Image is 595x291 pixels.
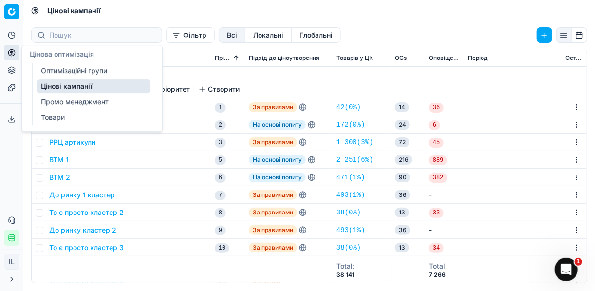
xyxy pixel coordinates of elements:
div: 38 141 [336,271,354,279]
div: Total : [429,261,447,271]
span: 9 [215,226,226,235]
span: Товарів у ЦК [336,54,373,62]
span: 24 [395,120,410,130]
span: Оповіщення [429,54,460,62]
nav: breadcrumb [47,6,101,16]
div: 7 266 [429,271,447,279]
button: Фільтр [166,27,215,43]
button: До ринку кластер 2 [49,225,116,235]
iframe: Intercom live chat [555,258,578,281]
span: За правилами [249,243,297,252]
button: IL [4,254,19,270]
input: Пошук [49,30,156,40]
a: 172(0%) [336,120,365,130]
button: local [245,27,292,43]
button: ВТМ 2 [49,173,70,182]
button: РРЦ артикули [49,137,95,147]
span: За правилами [249,208,297,217]
button: То є просто кластер 3 [49,243,124,252]
span: Період [468,54,488,62]
button: Створити [198,84,240,94]
a: 493(1%) [336,225,365,235]
span: 6 [429,120,440,130]
span: 45 [429,138,444,148]
span: На основі попиту [249,120,306,130]
span: 2 [215,120,226,130]
span: Цінова оптимізація [30,50,94,58]
button: global [292,27,341,43]
span: 7 [215,191,226,200]
a: Цінові кампанії [37,79,150,93]
span: 36 [429,103,444,113]
a: 42(0%) [336,102,361,112]
div: Total : [336,261,354,271]
span: 382 [429,173,447,183]
span: Остання зміна [565,54,583,62]
span: 6 [215,173,226,183]
button: До ринку 1 кластер [49,190,115,200]
span: OGs [395,54,407,62]
span: За правилами [249,190,297,200]
a: 2 251(6%) [336,155,373,165]
button: Sorted by Пріоритет ascending [231,53,241,63]
span: Підхід до ціноутворення [249,54,319,62]
span: 33 [429,208,444,218]
a: 493(1%) [336,190,365,200]
td: - [425,256,464,274]
a: 38(0%) [336,243,361,252]
span: Цінові кампанії [47,6,101,16]
span: 34 [429,243,444,253]
span: 3 [215,138,226,148]
span: 10 [215,243,229,253]
span: На основі попиту [249,173,306,182]
a: 38(0%) [336,208,361,217]
span: 13 [395,243,409,252]
span: 1 [215,103,226,113]
span: 36 [395,190,410,200]
span: 216 [395,155,412,165]
a: Товари [37,111,150,124]
span: 36 [395,225,410,235]
td: - [425,221,464,239]
a: 471(1%) [336,173,365,182]
span: 8 [215,208,226,218]
button: То є просто кластер 2 [49,208,124,217]
span: Пріоритет [215,54,231,62]
span: За правилами [249,137,297,147]
a: 1 308(3%) [336,137,373,147]
span: За правилами [249,102,297,112]
span: 5 [215,155,226,165]
span: 889 [429,155,447,165]
span: 72 [395,137,409,147]
button: all [219,27,245,43]
span: 14 [395,102,409,112]
button: ВТМ 1 [49,155,69,165]
span: 1 [575,258,582,266]
span: 13 [395,208,409,217]
span: За правилами [249,225,297,235]
a: Промо менеджмент [37,95,150,109]
a: Оптимізаційні групи [37,64,150,78]
span: На основі попиту [249,155,306,165]
span: 90 [395,173,410,182]
td: - [425,186,464,204]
